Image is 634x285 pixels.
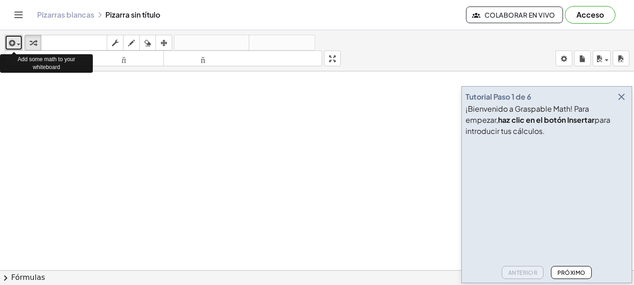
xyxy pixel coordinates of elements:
font: haz clic en el botón Insertar [498,115,595,125]
button: tamaño_del_formato [5,51,164,66]
button: Próximo [551,266,591,279]
font: Colaborar en vivo [485,11,555,19]
button: tamaño_del_formato [163,51,323,66]
font: rehacer [251,38,313,47]
button: Cambiar navegación [11,7,26,22]
font: Acceso [576,10,604,19]
font: tamaño_del_formato [166,54,320,63]
font: ¡Bienvenido a Graspable Math! Para empezar, [466,104,589,125]
font: Fórmulas [11,273,45,282]
a: Pizarras blancas [37,10,94,19]
button: deshacer [174,35,249,51]
font: deshacer [176,38,247,47]
font: teclado [43,38,105,47]
button: Colaborar en vivo [466,6,563,23]
font: Tutorial Paso 1 de 6 [466,92,531,101]
button: teclado [41,35,107,51]
button: rehacer [249,35,315,51]
font: Próximo [557,269,586,276]
button: Acceso [565,6,615,24]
